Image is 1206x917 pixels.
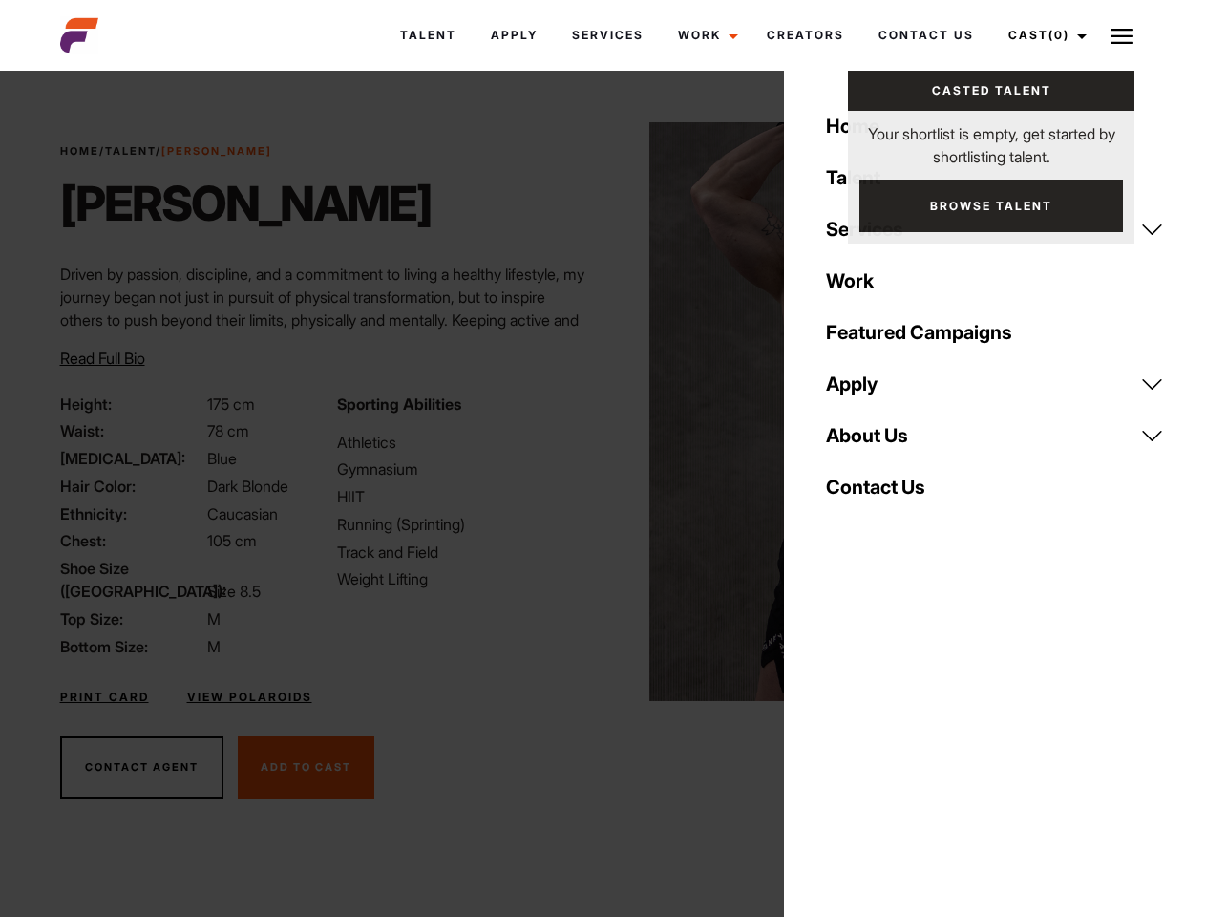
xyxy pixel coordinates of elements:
[60,736,223,800] button: Contact Agent
[60,393,203,416] span: Height:
[161,144,272,158] strong: [PERSON_NAME]
[337,541,591,564] li: Track and Field
[207,531,257,550] span: 105 cm
[861,10,991,61] a: Contact Us
[337,395,461,414] strong: Sporting Abilities
[815,255,1175,307] a: Work
[60,635,203,658] span: Bottom Size:
[848,71,1134,111] a: Casted Talent
[105,144,156,158] a: Talent
[848,111,1134,168] p: Your shortlist is empty, get started by shortlisting talent.
[207,637,221,656] span: M
[1111,25,1133,48] img: Burger icon
[60,347,145,370] button: Read Full Bio
[207,609,221,629] span: M
[238,736,374,800] button: Add To Cast
[815,461,1175,513] a: Contact Us
[859,180,1123,232] a: Browse Talent
[60,608,203,630] span: Top Size:
[815,152,1175,203] a: Talent
[60,175,432,232] h1: [PERSON_NAME]
[383,10,474,61] a: Talent
[1048,28,1069,42] span: (0)
[815,203,1175,255] a: Services
[337,567,591,590] li: Weight Lifting
[261,760,351,774] span: Add To Cast
[337,513,591,536] li: Running (Sprinting)
[60,349,145,368] span: Read Full Bio
[60,475,203,498] span: Hair Color:
[815,358,1175,410] a: Apply
[207,582,261,601] span: Size 8.5
[750,10,861,61] a: Creators
[555,10,661,61] a: Services
[991,10,1098,61] a: Cast(0)
[815,100,1175,152] a: Home
[60,689,149,706] a: Print Card
[337,431,591,454] li: Athletics
[207,449,237,468] span: Blue
[207,477,288,496] span: Dark Blonde
[474,10,555,61] a: Apply
[207,504,278,523] span: Caucasian
[815,307,1175,358] a: Featured Campaigns
[60,447,203,470] span: [MEDICAL_DATA]:
[60,419,203,442] span: Waist:
[207,421,249,440] span: 78 cm
[207,395,255,414] span: 175 cm
[661,10,750,61] a: Work
[60,143,272,160] span: / /
[60,144,99,158] a: Home
[60,16,98,54] img: cropped-aefm-brand-fav-22-square.png
[60,529,203,552] span: Chest:
[60,502,203,525] span: Ethnicity:
[815,410,1175,461] a: About Us
[337,485,591,508] li: HIIT
[60,263,592,377] p: Driven by passion, discipline, and a commitment to living a healthy lifestyle, my journey began n...
[60,557,203,603] span: Shoe Size ([GEOGRAPHIC_DATA]):
[337,458,591,480] li: Gymnasium
[187,689,312,706] a: View Polaroids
